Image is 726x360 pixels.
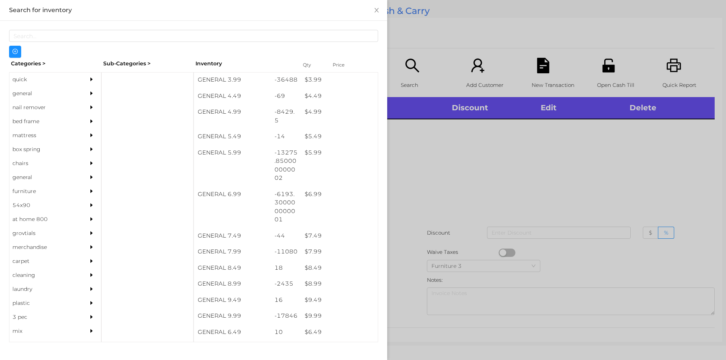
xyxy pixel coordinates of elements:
div: plastic [9,296,78,310]
i: icon: caret-right [89,202,94,208]
button: icon: plus-circle [9,46,21,58]
div: mix [9,324,78,338]
i: icon: caret-right [89,161,94,166]
div: $ 9.49 [301,292,378,308]
i: icon: caret-right [89,286,94,292]
div: GENERAL 8.49 [194,260,271,276]
div: 22 [271,340,301,356]
div: $ 5.49 [301,128,378,145]
div: nail remover [9,100,78,114]
div: GENERAL 7.49 [194,228,271,244]
i: icon: caret-right [89,188,94,194]
i: icon: caret-right [89,77,94,82]
div: laundry [9,282,78,296]
i: icon: caret-right [89,258,94,264]
div: GENERAL 5.99 [194,145,271,161]
input: Search... [9,30,378,42]
i: icon: caret-right [89,91,94,96]
div: box spring [9,142,78,156]
div: general [9,170,78,184]
div: Search for inventory [9,6,378,14]
div: $ 9.99 [301,308,378,324]
i: icon: caret-right [89,314,94,320]
div: $ 3.99 [301,72,378,88]
div: -17846 [271,308,301,324]
div: -8429.5 [271,104,301,128]
div: Qty [301,60,324,70]
div: $ 8.49 [301,260,378,276]
i: icon: caret-right [89,300,94,306]
div: -44 [271,228,301,244]
div: Categories > [9,58,101,70]
div: $ 7.99 [301,244,378,260]
div: 54x90 [9,198,78,212]
div: carpet [9,254,78,268]
div: chairs [9,156,78,170]
div: 3 pec [9,310,78,324]
div: GENERAL 9.49 [194,292,271,308]
div: $ 7.49 [301,228,378,244]
div: $ 8.99 [301,276,378,292]
div: GENERAL 7.99 [194,244,271,260]
div: grovtials [9,226,78,240]
div: mattress [9,128,78,142]
div: Sub-Categories > [101,58,194,70]
div: furniture [9,184,78,198]
div: -69 [271,88,301,104]
div: GENERAL 8.99 [194,276,271,292]
div: GENERAL 3.99 [194,72,271,88]
div: $ 10.49 [301,340,378,356]
div: $ 6.49 [301,324,378,340]
div: GENERAL 9.99 [194,308,271,324]
div: Inventory [195,60,293,68]
div: -36488 [271,72,301,88]
div: 16 [271,292,301,308]
i: icon: caret-right [89,272,94,278]
div: Price [331,60,361,70]
i: icon: caret-right [89,216,94,222]
i: icon: caret-right [89,175,94,180]
div: GENERAL 4.49 [194,88,271,104]
div: $ 4.99 [301,104,378,120]
div: cleaning [9,268,78,282]
i: icon: caret-right [89,230,94,236]
div: at home 800 [9,212,78,226]
div: quick [9,73,78,87]
div: appliances [9,338,78,352]
div: $ 6.99 [301,186,378,202]
div: GENERAL 5.49 [194,128,271,145]
div: $ 4.49 [301,88,378,104]
div: -2435 [271,276,301,292]
div: $ 5.99 [301,145,378,161]
i: icon: caret-right [89,328,94,334]
i: icon: caret-right [89,105,94,110]
i: icon: caret-right [89,119,94,124]
div: GENERAL 10.49 [194,340,271,356]
div: -6193.300000000001 [271,186,301,228]
div: 10 [271,324,301,340]
div: general [9,87,78,100]
i: icon: close [374,7,380,13]
div: GENERAL 6.49 [194,324,271,340]
i: icon: caret-right [89,147,94,152]
i: icon: caret-right [89,133,94,138]
div: -11080 [271,244,301,260]
div: -13275.850000000002 [271,145,301,186]
div: merchandise [9,240,78,254]
div: GENERAL 6.99 [194,186,271,202]
div: -14 [271,128,301,145]
div: GENERAL 4.99 [194,104,271,120]
div: 18 [271,260,301,276]
div: bed frame [9,114,78,128]
i: icon: caret-right [89,244,94,250]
